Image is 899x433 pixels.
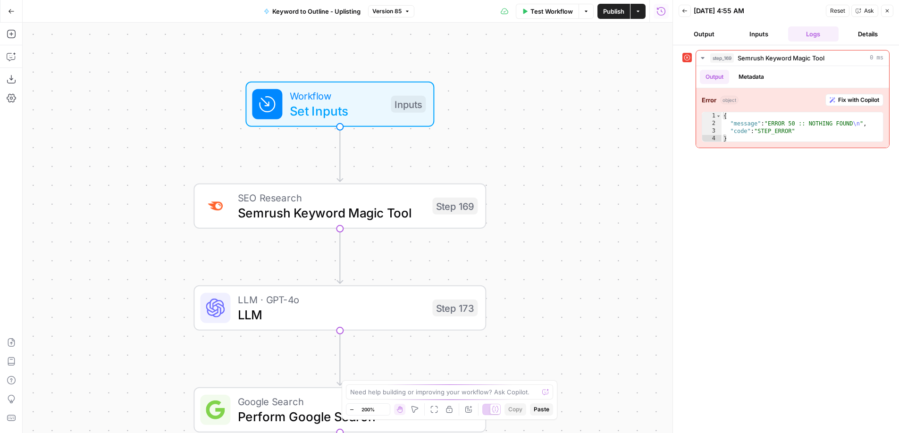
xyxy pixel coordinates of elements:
[842,26,893,42] button: Details
[258,4,366,19] button: Keyword to Outline - Uplisting
[337,127,343,182] g: Edge from start to step_169
[679,26,730,42] button: Output
[738,53,824,63] span: Semrush Keyword Magic Tool
[716,112,721,120] span: Toggle code folding, rows 1 through 4
[193,183,486,229] div: SEO ResearchSemrush Keyword Magic ToolStep 169
[504,403,526,416] button: Copy
[603,7,624,16] span: Publish
[530,403,553,416] button: Paste
[870,54,883,62] span: 0 ms
[368,5,414,17] button: Version 85
[710,53,734,63] span: step_169
[193,285,486,331] div: LLM · GPT-4oLLMStep 173
[206,197,225,216] img: 8a3tdog8tf0qdwwcclgyu02y995m
[238,407,430,426] span: Perform Google Search
[508,405,522,414] span: Copy
[193,82,486,127] div: WorkflowSet InputsInputs
[851,5,878,17] button: Ask
[193,387,486,433] div: Google SearchPerform Google SearchStep 51
[372,7,402,16] span: Version 85
[238,394,430,409] span: Google Search
[432,300,478,316] div: Step 173
[864,7,874,15] span: Ask
[516,4,579,19] button: Test Workflow
[702,127,722,135] div: 3
[825,94,883,106] button: Fix with Copilot
[702,120,722,127] div: 2
[788,26,839,42] button: Logs
[733,26,784,42] button: Inputs
[700,70,729,84] button: Output
[290,101,383,120] span: Set Inputs
[696,66,889,148] div: 0 ms
[702,95,716,105] strong: Error
[830,7,845,15] span: Reset
[696,50,889,66] button: 0 ms
[597,4,630,19] button: Publish
[361,406,375,413] span: 200%
[702,112,722,120] div: 1
[238,305,425,324] span: LLM
[826,5,849,17] button: Reset
[432,198,478,215] div: Step 169
[238,190,425,205] span: SEO Research
[702,135,722,142] div: 4
[534,405,549,414] span: Paste
[337,229,343,283] g: Edge from step_169 to step_173
[238,292,425,307] span: LLM · GPT-4o
[290,88,383,103] span: Workflow
[238,203,425,222] span: Semrush Keyword Magic Tool
[530,7,573,16] span: Test Workflow
[272,7,361,16] span: Keyword to Outline - Uplisting
[838,96,879,104] span: Fix with Copilot
[391,96,426,113] div: Inputs
[720,96,739,104] span: object
[337,331,343,385] g: Edge from step_173 to step_51
[733,70,770,84] button: Metadata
